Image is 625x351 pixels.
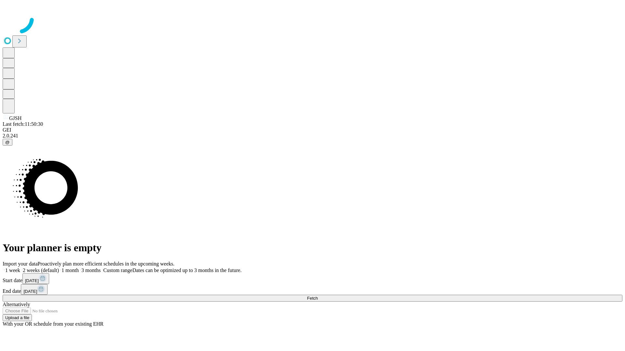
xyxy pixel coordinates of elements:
[3,261,38,266] span: Import your data
[3,321,104,327] span: With your OR schedule from your existing EHR
[103,267,132,273] span: Custom range
[3,127,622,133] div: GEI
[5,267,20,273] span: 1 week
[3,133,622,139] div: 2.0.241
[38,261,174,266] span: Proactively plan more efficient schedules in the upcoming weeks.
[3,284,622,295] div: End date
[132,267,242,273] span: Dates can be optimized up to 3 months in the future.
[3,302,30,307] span: Alternatively
[81,267,101,273] span: 3 months
[3,121,43,127] span: Last fetch: 11:50:30
[3,314,32,321] button: Upload a file
[307,296,318,301] span: Fetch
[23,289,37,294] span: [DATE]
[3,242,622,254] h1: Your planner is empty
[3,139,12,146] button: @
[25,278,39,283] span: [DATE]
[22,273,49,284] button: [DATE]
[5,140,10,145] span: @
[9,115,21,121] span: GJSH
[21,284,48,295] button: [DATE]
[62,267,79,273] span: 1 month
[3,273,622,284] div: Start date
[23,267,59,273] span: 2 weeks (default)
[3,295,622,302] button: Fetch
